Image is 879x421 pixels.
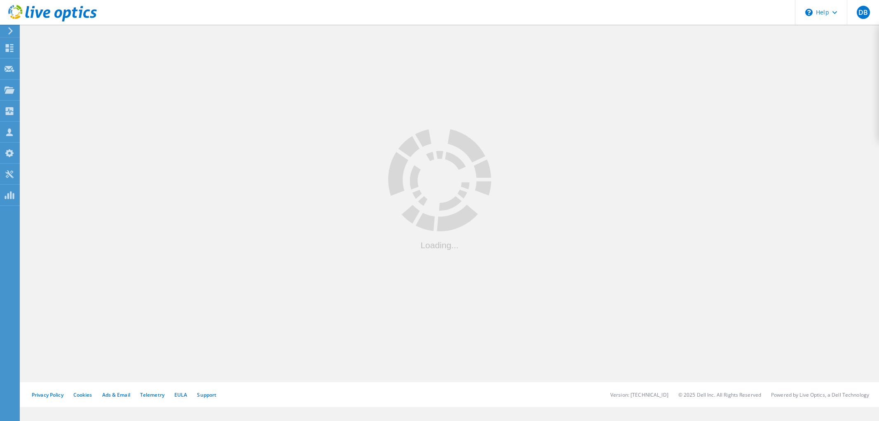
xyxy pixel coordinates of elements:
a: EULA [174,391,187,398]
li: Powered by Live Optics, a Dell Technology [771,391,869,398]
a: Privacy Policy [32,391,63,398]
li: Version: [TECHNICAL_ID] [610,391,668,398]
a: Telemetry [140,391,164,398]
a: Live Optics Dashboard [8,17,97,23]
li: © 2025 Dell Inc. All Rights Reserved [678,391,761,398]
a: Support [197,391,216,398]
svg: \n [805,9,813,16]
a: Ads & Email [102,391,130,398]
div: Loading... [388,241,491,249]
a: Cookies [73,391,92,398]
span: DB [858,9,868,16]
